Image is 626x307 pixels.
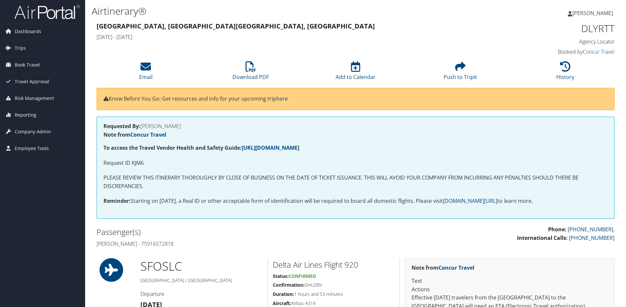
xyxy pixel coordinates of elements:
[92,4,444,18] h1: Airtinerary®
[443,197,497,204] a: [DOMAIN_NAME][URL]
[15,140,49,157] span: Employee Tools
[15,23,41,40] span: Dashboards
[15,40,26,56] span: Trips
[15,90,54,106] span: Risk Management
[273,282,395,288] h5: GHUZ8V
[273,291,395,297] h5: 1 hours and 53 minutes
[140,277,263,284] h5: [GEOGRAPHIC_DATA] / [GEOGRAPHIC_DATA]
[97,33,483,41] h4: [DATE] - [DATE]
[15,107,36,123] span: Reporting
[276,95,288,102] a: here
[15,124,51,140] span: Company Admin
[444,65,477,81] a: Push to Tripit
[130,131,166,138] a: Concur Travel
[97,22,375,30] strong: [GEOGRAPHIC_DATA], [GEOGRAPHIC_DATA] [GEOGRAPHIC_DATA], [GEOGRAPHIC_DATA]
[14,4,80,20] img: airportal-logo.png
[140,290,263,297] h4: Departure
[273,259,395,270] h2: Delta Air Lines Flight 920
[288,273,316,279] span: Confirmed
[336,65,376,81] a: Add to Calendar
[273,291,294,297] strong: Duration:
[517,234,568,241] strong: International Calls:
[97,226,351,238] h2: Passenger(s)
[103,197,131,204] strong: Reminder:
[232,65,269,81] a: Download PDF
[242,144,299,151] a: [URL][DOMAIN_NAME]
[103,159,608,167] p: Request ID KJM6
[103,131,166,138] strong: Note from
[103,95,608,103] p: Know Before You Go: Get resources and info for your upcoming trip
[548,226,566,233] strong: Phone:
[273,300,395,307] h5: Airbus A319
[103,144,299,151] strong: To access the Travel Vendor Health and Safety Guide:
[15,57,40,73] span: Book Travel
[140,258,263,275] h1: SFO SLC
[103,197,608,205] p: Starting on [DATE], a Real ID or other acceptable form of identification will be required to boar...
[568,3,619,23] a: [PERSON_NAME]
[568,226,615,233] a: [PHONE_NUMBER].
[139,65,153,81] a: Email
[103,124,608,129] h4: [PERSON_NAME]
[103,174,608,190] p: PLEASE REVIEW THIS ITINERARY THOROUGHLY BY CLOSE OF BUSINESS ON THE DATE OF TICKET ISSUANCE. THIS...
[492,22,615,35] h1: DLYRTT
[273,282,304,288] strong: Confirmation:
[438,264,474,271] a: Concur Travel
[412,264,474,271] strong: Note from
[492,38,615,45] h4: Agency Locator
[572,10,613,17] span: [PERSON_NAME]
[97,240,351,247] h4: [PERSON_NAME] - 75916572818
[103,123,140,130] strong: Requested By:
[583,48,615,55] a: Concur Travel
[492,48,615,55] h4: Booked by
[556,65,574,81] a: History
[569,234,615,241] a: [PHONE_NUMBER]
[15,73,49,90] span: Travel Approval
[273,273,288,279] strong: Status:
[273,300,291,306] strong: Aircraft:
